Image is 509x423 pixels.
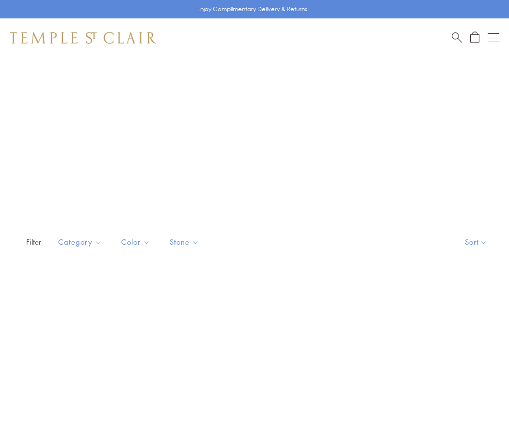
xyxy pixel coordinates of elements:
button: Color [114,231,158,253]
a: Search [452,31,462,44]
button: Category [51,231,109,253]
span: Category [53,236,109,248]
p: Enjoy Complimentary Delivery & Returns [197,4,307,14]
button: Stone [162,231,207,253]
button: Open navigation [488,32,499,44]
span: Color [116,236,158,248]
img: Temple St. Clair [10,32,156,44]
span: Stone [165,236,207,248]
button: Show sort by [443,227,509,257]
a: Open Shopping Bag [470,31,479,44]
